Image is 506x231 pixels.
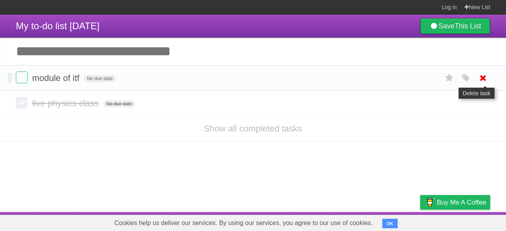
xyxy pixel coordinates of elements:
[410,214,430,229] a: Privacy
[204,124,302,133] a: Show all completed tasks
[32,98,101,108] span: live physics class
[442,71,457,85] label: Star task
[84,75,116,82] span: No due date
[382,219,398,228] button: OK
[16,71,28,83] label: Done
[315,214,332,229] a: About
[16,21,100,31] span: My to-do list [DATE]
[440,214,490,229] a: Suggest a feature
[341,214,373,229] a: Developers
[32,73,81,83] span: module of itf
[383,214,400,229] a: Terms
[424,195,435,209] img: Buy me a coffee
[420,195,490,210] a: Buy me a coffee
[455,22,481,30] b: This List
[420,18,490,34] a: SaveThis List
[106,215,381,231] span: Cookies help us deliver our services. By using our services, you agree to our use of cookies.
[103,100,135,107] span: No due date
[16,97,28,109] label: Done
[437,195,486,209] span: Buy me a coffee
